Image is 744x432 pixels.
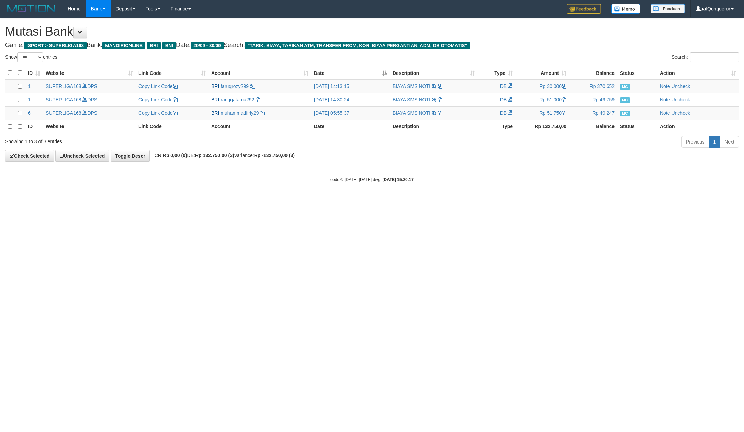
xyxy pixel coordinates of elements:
td: DPS [43,80,136,93]
a: Copy BIAYA SMS NOTI to clipboard [438,97,442,102]
th: Type [477,120,516,133]
a: Copy Link Code [138,110,178,116]
a: Check Selected [5,150,54,162]
th: Account: activate to sort column ascending [208,66,311,80]
td: Rp 49,759 [569,93,617,106]
th: Link Code: activate to sort column ascending [136,66,208,80]
input: Search: [690,52,739,62]
th: Status [617,66,657,80]
td: Rp 51,000 [516,93,569,106]
a: Note [660,110,670,116]
span: BRI [147,42,160,49]
a: Note [660,97,670,102]
span: BRI [211,97,219,102]
a: BIAYA SMS NOTI [393,110,430,116]
th: Action: activate to sort column ascending [657,66,739,80]
a: Previous [681,136,709,148]
span: "TARIK, BIAYA, TARIKAN ATM, TRANSFER FROM, KOR, BIAYA PERGANTIAN, ADM, DB OTOMATIS" [245,42,470,49]
a: muhammadfirly29 [221,110,259,116]
th: Balance [569,66,617,80]
span: BRI [211,83,219,89]
span: 1 [28,83,31,89]
th: Description: activate to sort column ascending [390,66,477,80]
a: Uncheck [671,83,690,89]
a: Uncheck Selected [55,150,109,162]
label: Search: [672,52,739,62]
span: BRI [211,110,219,116]
span: DB [500,110,507,116]
td: [DATE] 05:55:37 [311,106,390,120]
th: Rp 132.750,00 [516,120,569,133]
th: Link Code [136,120,208,133]
a: Note [660,83,670,89]
th: Action [657,120,739,133]
small: code © [DATE]-[DATE] dwg | [330,177,414,182]
td: DPS [43,93,136,106]
td: Rp 30,000 [516,80,569,93]
span: CR: DB: Variance: [151,152,295,158]
span: ISPORT > SUPERLIGA168 [24,42,87,49]
span: DB [500,83,507,89]
th: Balance [569,120,617,133]
a: Copy muhammadfirly29 to clipboard [260,110,265,116]
a: Copy Link Code [138,97,178,102]
span: Manually Checked by: aafmnamm [620,84,630,90]
a: Toggle Descr [111,150,150,162]
td: [DATE] 14:13:15 [311,80,390,93]
th: Date: activate to sort column descending [311,66,390,80]
img: panduan.png [651,4,685,13]
label: Show entries [5,52,57,62]
a: Uncheck [671,110,690,116]
span: 29/09 - 30/09 [191,42,224,49]
strong: Rp -132.750,00 (3) [254,152,295,158]
td: Rp 370,652 [569,80,617,93]
span: 1 [28,97,31,102]
a: Copy ranggatama292 to clipboard [256,97,260,102]
a: ranggatama292 [221,97,254,102]
strong: Rp 0,00 (0) [163,152,187,158]
a: 1 [709,136,720,148]
a: Copy BIAYA SMS NOTI to clipboard [438,83,442,89]
strong: [DATE] 15:20:17 [383,177,414,182]
a: Copy Rp 51,750 to clipboard [562,110,566,116]
img: MOTION_logo.png [5,3,57,14]
a: Next [720,136,739,148]
th: Type: activate to sort column ascending [477,66,516,80]
h1: Mutasi Bank [5,25,739,38]
div: Showing 1 to 3 of 3 entries [5,135,305,145]
a: Copy BIAYA SMS NOTI to clipboard [438,110,442,116]
td: [DATE] 14:30:24 [311,93,390,106]
span: 6 [28,110,31,116]
td: DPS [43,106,136,120]
span: BNI [162,42,176,49]
th: Date [311,120,390,133]
a: SUPERLIGA168 [46,83,81,89]
a: SUPERLIGA168 [46,110,81,116]
a: BIAYA SMS NOTI [393,97,430,102]
th: Account [208,120,311,133]
a: Copy Rp 30,000 to clipboard [562,83,566,89]
strong: Rp 132.750,00 (3) [195,152,234,158]
a: Copy Rp 51,000 to clipboard [562,97,566,102]
td: Rp 49,247 [569,106,617,120]
a: BIAYA SMS NOTI [393,83,430,89]
a: Copy Link Code [138,83,178,89]
select: Showentries [17,52,43,62]
span: Manually Checked by: aafmnamm [620,97,630,103]
a: faruqrozy299 [221,83,249,89]
th: ID: activate to sort column ascending [25,66,43,80]
span: MANDIRIONLINE [102,42,145,49]
img: Button%20Memo.svg [611,4,640,14]
th: Website [43,120,136,133]
th: Amount: activate to sort column ascending [516,66,569,80]
th: Status [617,120,657,133]
a: Uncheck [671,97,690,102]
td: Rp 51,750 [516,106,569,120]
th: ID [25,120,43,133]
span: DB [500,97,507,102]
th: Description [390,120,477,133]
a: SUPERLIGA168 [46,97,81,102]
th: Website: activate to sort column ascending [43,66,136,80]
span: Manually Checked by: aafKayli [620,111,630,116]
img: Feedback.jpg [567,4,601,14]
